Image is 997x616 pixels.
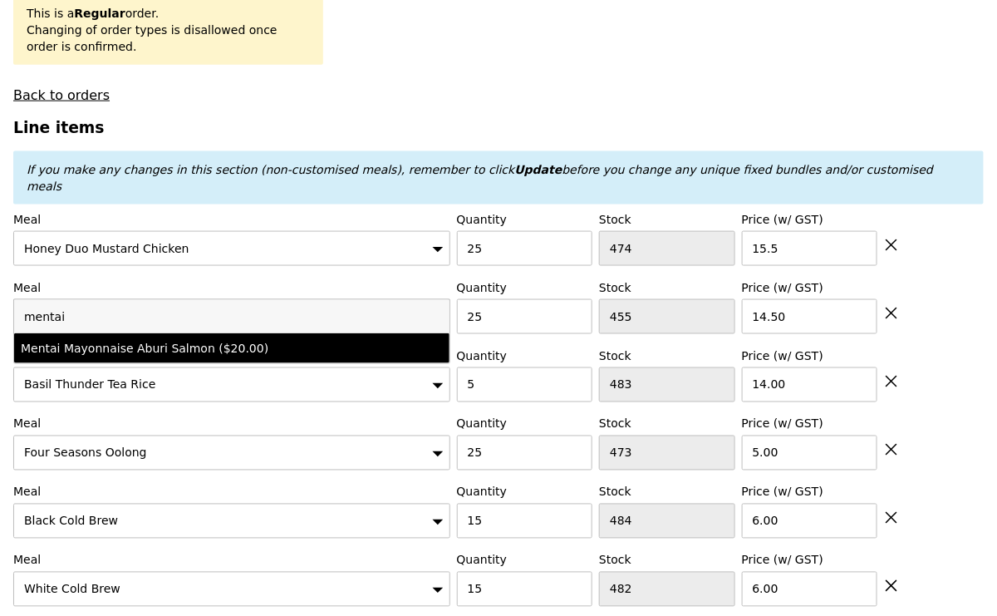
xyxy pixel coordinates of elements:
label: Quantity [457,552,593,569]
span: Black Cold Brew [24,515,118,528]
label: Quantity [457,279,593,296]
a: Back to orders [13,87,110,103]
span: Basil Thunder Tea Rice [24,378,155,392]
label: Price (w/ GST) [742,211,878,228]
label: Meal [13,279,450,296]
label: Quantity [457,347,593,364]
span: Honey Duo Mustard Chicken [24,242,189,255]
b: Update [514,163,562,176]
label: Quantity [457,211,593,228]
label: Price (w/ GST) [742,484,878,500]
span: White Cold Brew [24,583,120,596]
label: Meal [13,416,450,432]
em: If you make any changes in this section (non-customised meals), remember to click before you chan... [27,163,933,193]
label: Meal [13,484,450,500]
label: Price (w/ GST) [742,416,878,432]
label: Price (w/ GST) [742,347,878,364]
div: Mentai Mayonnaise Aburi Salmon ($20.00) [21,340,337,357]
div: This is a order. Changing of order types is disallowed once order is confirmed. [27,5,310,55]
span: Four Seasons Oolong [24,446,147,460]
label: Stock [599,416,735,432]
h3: Line items [13,119,984,136]
label: Meal [13,552,450,569]
label: Stock [599,484,735,500]
label: Stock [599,552,735,569]
label: Stock [599,347,735,364]
label: Meal [13,211,450,228]
label: Price (w/ GST) [742,279,878,296]
label: Quantity [457,416,593,432]
label: Stock [599,279,735,296]
label: Price (w/ GST) [742,552,878,569]
label: Quantity [457,484,593,500]
b: Regular [74,7,125,20]
label: Stock [599,211,735,228]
